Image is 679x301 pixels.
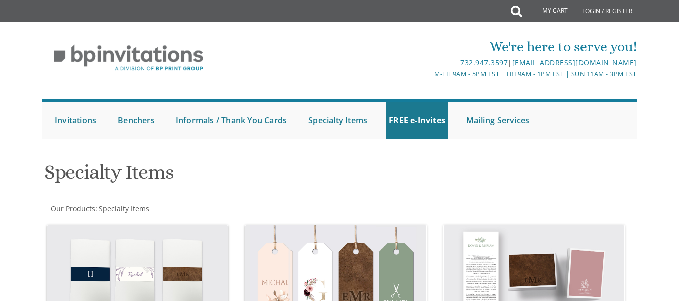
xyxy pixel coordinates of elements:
h1: Specialty Items [44,161,433,191]
a: Invitations [52,102,99,139]
a: 732.947.3597 [460,58,508,67]
a: Our Products [50,204,95,213]
a: My Cart [521,1,575,21]
a: Specialty Items [98,204,149,213]
div: We're here to serve you! [241,37,637,57]
img: BP Invitation Loft [42,37,215,79]
a: [EMAIL_ADDRESS][DOMAIN_NAME] [512,58,637,67]
div: | [241,57,637,69]
a: Specialty Items [306,102,370,139]
a: FREE e-Invites [386,102,448,139]
span: Specialty Items [99,204,149,213]
a: Mailing Services [464,102,532,139]
div: M-Th 9am - 5pm EST | Fri 9am - 1pm EST | Sun 11am - 3pm EST [241,69,637,79]
div: : [42,204,339,214]
a: Informals / Thank You Cards [173,102,289,139]
a: Benchers [115,102,157,139]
